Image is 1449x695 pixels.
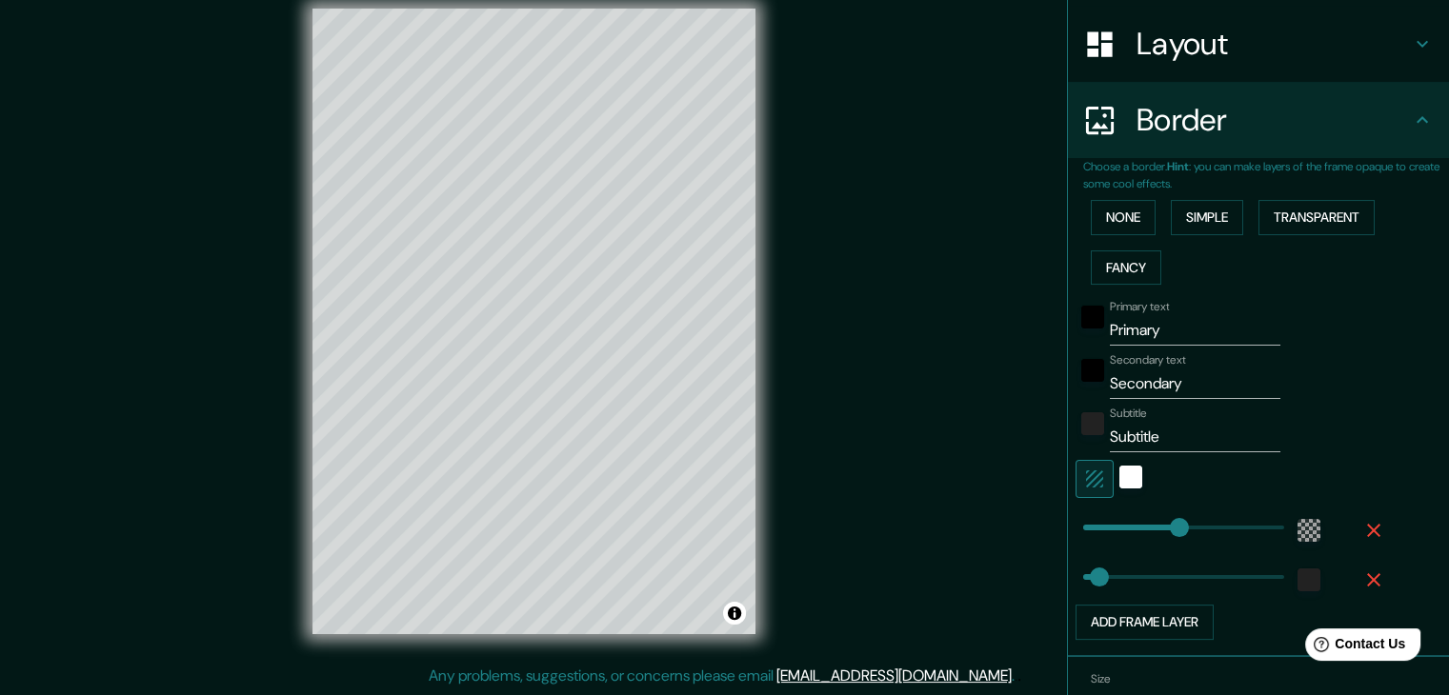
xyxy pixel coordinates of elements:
p: Choose a border. : you can make layers of the frame opaque to create some cool effects. [1083,158,1449,192]
h4: Layout [1137,25,1411,63]
button: color-222222 [1081,412,1104,435]
button: Toggle attribution [723,602,746,625]
a: [EMAIL_ADDRESS][DOMAIN_NAME] [776,665,1012,685]
b: Hint [1167,159,1189,174]
div: Layout [1068,6,1449,82]
button: white [1119,466,1142,488]
label: Size [1091,670,1111,686]
button: black [1081,306,1104,328]
h4: Border [1137,101,1411,139]
div: Border [1068,82,1449,158]
button: color-222222 [1298,568,1320,591]
button: Add frame layer [1076,605,1214,640]
label: Primary text [1110,299,1169,315]
button: Fancy [1091,250,1161,286]
button: black [1081,359,1104,382]
label: Subtitle [1110,406,1147,422]
label: Secondary text [1110,352,1186,368]
div: . [1017,665,1021,687]
button: Transparent [1258,200,1375,235]
p: Any problems, suggestions, or concerns please email . [429,665,1015,687]
div: . [1015,665,1017,687]
iframe: Help widget launcher [1279,621,1428,674]
button: Simple [1171,200,1243,235]
button: None [1091,200,1156,235]
button: color-55555544 [1298,519,1320,542]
